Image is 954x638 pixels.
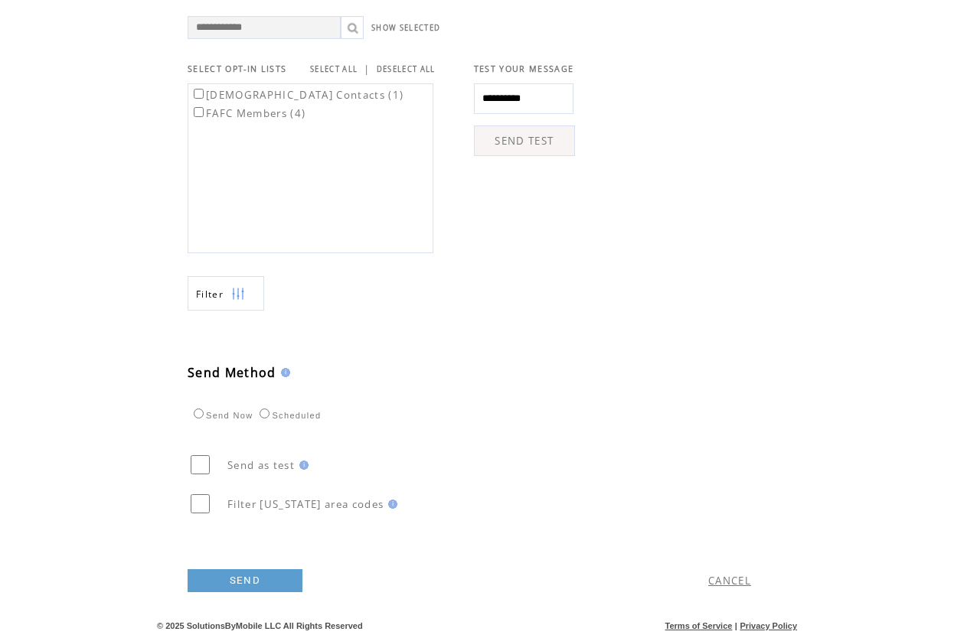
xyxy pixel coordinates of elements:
span: TEST YOUR MESSAGE [474,63,574,74]
a: SHOW SELECTED [371,23,440,33]
span: | [364,62,370,76]
a: SEND TEST [474,125,575,156]
span: © 2025 SolutionsByMobile LLC All Rights Reserved [157,621,363,630]
span: | [735,621,737,630]
label: [DEMOGRAPHIC_DATA] Contacts (1) [191,88,403,102]
input: Send Now [194,409,204,418]
span: Show filters [196,288,224,301]
a: Privacy Policy [740,621,797,630]
label: FAFC Members (4) [191,106,305,120]
span: Send Method [188,364,276,381]
input: Scheduled [260,409,270,418]
img: help.gif [295,461,309,470]
a: Terms of Service [665,621,733,630]
input: [DEMOGRAPHIC_DATA] Contacts (1) [194,89,204,99]
label: Scheduled [256,411,321,420]
img: filters.png [231,277,245,311]
a: CANCEL [708,574,751,588]
span: Send as test [227,458,295,472]
a: Filter [188,276,264,311]
img: help.gif [276,368,290,377]
label: Send Now [190,411,253,420]
img: help.gif [384,500,397,509]
input: FAFC Members (4) [194,107,204,117]
a: SEND [188,569,302,592]
a: DESELECT ALL [377,64,436,74]
a: SELECT ALL [310,64,358,74]
span: SELECT OPT-IN LISTS [188,63,286,74]
span: Filter [US_STATE] area codes [227,497,384,511]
